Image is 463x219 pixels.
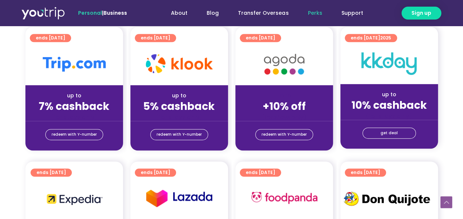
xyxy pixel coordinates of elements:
a: ends [DATE] [345,168,386,177]
div: (for stays only) [346,112,432,120]
a: get deal [362,128,416,139]
span: ends [DATE] [141,34,170,42]
a: ends [DATE] [135,34,176,42]
span: | [78,9,127,17]
a: Transfer Overseas [228,6,298,20]
strong: 10% cashback [351,98,427,112]
a: Sign up [401,7,441,20]
strong: +10% off [263,99,306,114]
a: Blog [197,6,228,20]
a: ends [DATE] [135,168,176,177]
span: up to [277,92,291,99]
a: ends [DATE] [31,168,72,177]
a: About [161,6,197,20]
strong: 7% cashback [39,99,109,114]
a: redeem with Y-number [255,129,313,140]
div: up to [346,91,432,98]
a: ends [DATE]2025 [345,34,397,42]
div: (for stays only) [136,113,222,121]
div: (for stays only) [241,113,327,121]
a: redeem with Y-number [45,129,103,140]
span: redeem with Y-number [157,129,202,140]
strong: 5% cashback [143,99,215,114]
div: up to [31,92,117,100]
span: ends [DATE] [36,34,65,42]
span: ends [DATE] [246,168,275,177]
span: ends [DATE] [246,34,275,42]
a: Support [332,6,372,20]
span: ends [DATE] [141,168,170,177]
span: redeem with Y-number [262,129,307,140]
span: 2025 [380,35,391,41]
nav: Menu [147,6,372,20]
span: get deal [380,128,398,138]
a: ends [DATE] [30,34,71,42]
span: ends [DATE] [351,34,391,42]
div: up to [136,92,222,100]
span: Sign up [411,9,431,17]
span: ends [DATE] [36,168,66,177]
span: redeem with Y-number [52,129,97,140]
div: (for stays only) [31,113,117,121]
a: Business [104,9,127,17]
span: ends [DATE] [351,168,380,177]
span: Personal [78,9,102,17]
a: ends [DATE] [240,168,281,177]
a: ends [DATE] [240,34,281,42]
a: redeem with Y-number [150,129,208,140]
a: Perks [298,6,332,20]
